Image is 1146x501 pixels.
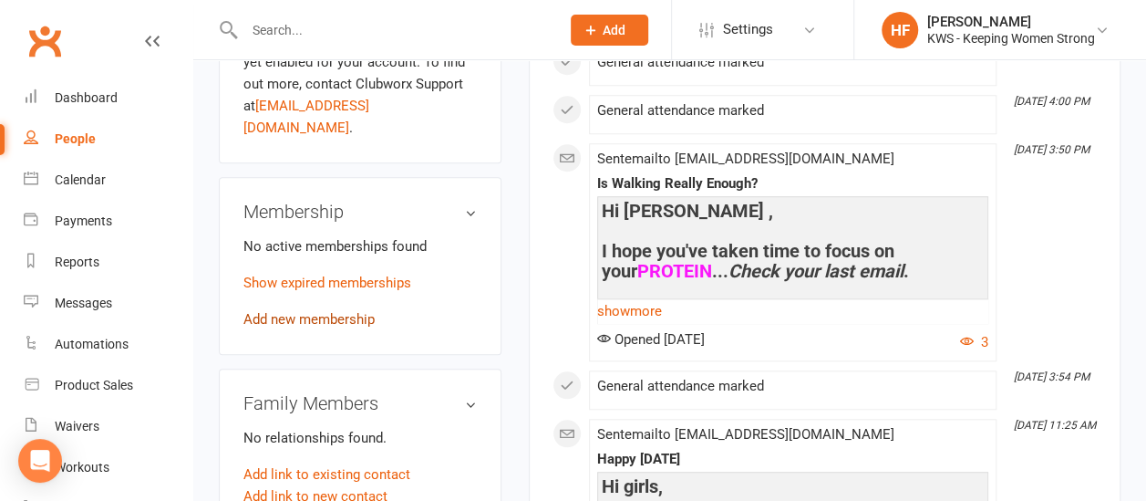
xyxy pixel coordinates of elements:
[602,201,984,381] h4: Hi [PERSON_NAME] , I hope you've taken time to focus on your ... . Your you’ll get enough …
[55,172,106,187] div: Calendar
[723,9,773,50] span: Settings
[597,298,988,324] a: show more
[1014,95,1089,108] i: [DATE] 4:00 PM
[24,160,192,201] a: Calendar
[603,23,625,37] span: Add
[55,378,133,392] div: Product Sales
[927,14,1095,30] div: [PERSON_NAME]
[243,32,475,136] no-payment-system: Automated Member Payments are not yet enabled for your account. To find out more, contact Clubwor...
[243,311,375,328] a: Add new membership
[597,151,894,167] span: Sent email to [EMAIL_ADDRESS][DOMAIN_NAME]
[243,393,477,413] h3: Family Members
[239,17,547,43] input: Search...
[55,255,99,269] div: Reports
[243,427,477,449] p: No relationships found.
[24,242,192,283] a: Reports
[637,260,712,282] span: PROTEIN
[24,365,192,406] a: Product Sales
[597,331,705,348] span: Opened [DATE]
[960,331,988,353] button: 3
[24,406,192,447] a: Waivers
[55,419,99,433] div: Waivers
[24,119,192,160] a: People
[597,452,988,467] div: Happy [DATE]
[24,324,192,365] a: Automations
[597,103,988,119] div: General attendance marked
[1014,371,1089,383] i: [DATE] 3:54 PM
[927,30,1095,47] div: KWS - Keeping Women Strong
[597,176,988,192] div: Is Walking Really Enough?
[55,131,96,146] div: People
[24,78,192,119] a: Dashboard
[728,260,903,282] span: Check your last email
[22,18,67,64] a: Clubworx
[243,235,477,257] p: No active memberships found
[571,15,648,46] button: Add
[55,337,129,351] div: Automations
[597,379,988,394] div: General attendance marked
[597,55,988,70] div: General attendance marked
[55,214,112,228] div: Payments
[243,202,477,222] h3: Membership
[1014,143,1089,156] i: [DATE] 3:50 PM
[24,447,192,488] a: Workouts
[597,426,894,443] span: Sent email to [EMAIL_ADDRESS][DOMAIN_NAME]
[882,12,918,48] div: HF
[55,90,118,105] div: Dashboard
[24,283,192,324] a: Messages
[55,460,109,475] div: Workouts
[243,464,410,485] a: Add link to existing contact
[1014,419,1096,432] i: [DATE] 11:25 AM
[18,439,62,483] div: Open Intercom Messenger
[243,98,369,136] a: [EMAIL_ADDRESS][DOMAIN_NAME]
[243,275,411,291] a: Show expired memberships
[55,296,112,310] div: Messages
[24,201,192,242] a: Payments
